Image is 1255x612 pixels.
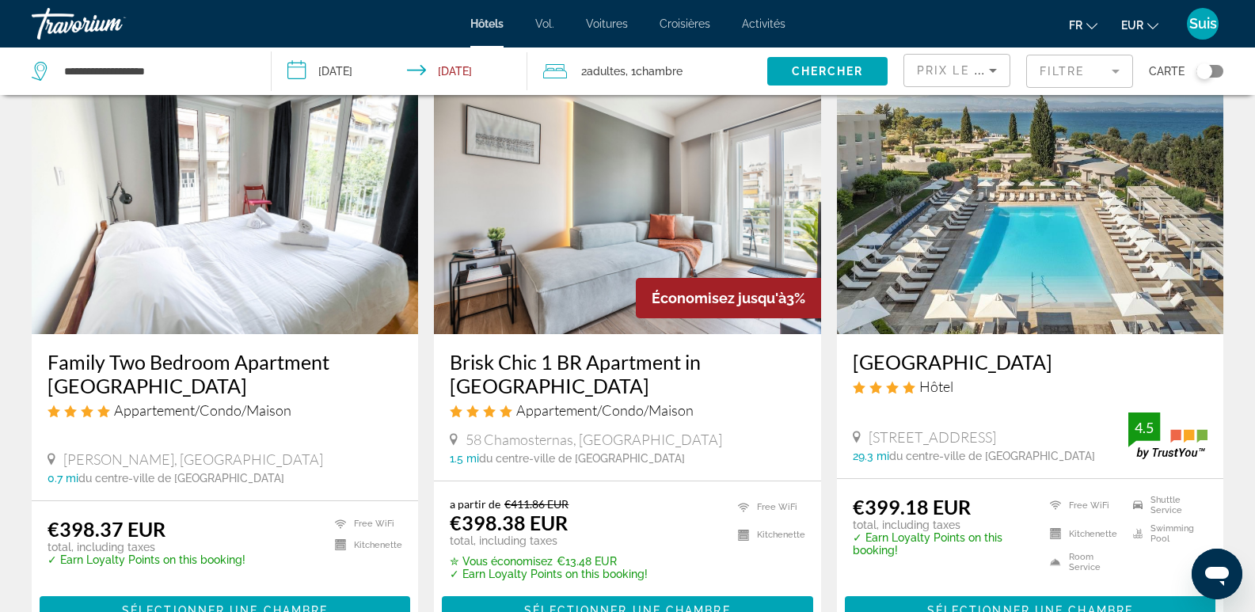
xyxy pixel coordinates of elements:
[48,401,402,419] div: 4 star Apartment
[1125,495,1207,515] li: Shuttle Service
[114,401,291,419] span: Appartement/Condo/Maison
[450,568,648,580] p: ✓ Earn Loyalty Points on this booking!
[1069,13,1097,36] button: Changer de langue
[652,290,786,306] span: Économisez jusqu'à
[660,17,710,30] a: Croisières
[1128,418,1160,437] div: 4.5
[450,511,568,534] ins: €398.38 EUR
[48,350,402,397] a: Family Two Bedroom Apartment [GEOGRAPHIC_DATA]
[1128,412,1207,459] img: trustyou-badge.svg
[327,517,402,530] li: Free WiFi
[466,431,722,448] span: 58 Chamosternas, [GEOGRAPHIC_DATA]
[853,519,1031,531] p: total, including taxes
[1069,19,1082,32] font: fr
[527,48,767,95] button: Travelers: 2 adults, 0 children
[32,81,418,334] img: Hotel image
[792,65,864,78] span: Chercher
[1189,15,1217,32] font: Suis
[470,17,504,30] a: Hôtels
[730,497,805,517] li: Free WiFi
[853,450,889,462] span: 29.3 mi
[586,17,628,30] a: Voitures
[917,64,1041,77] span: Prix ​​le plus bas
[78,472,284,485] span: du centre-ville de [GEOGRAPHIC_DATA]
[1026,54,1133,89] button: Filter
[837,81,1223,334] img: Hotel image
[1121,19,1143,32] font: EUR
[450,555,648,568] p: €13.48 EUR
[1042,495,1124,515] li: Free WiFi
[1125,523,1207,544] li: Swimming Pool
[1042,523,1124,544] li: Kitchenette
[450,555,553,568] span: ✮ Vous économisez
[450,497,500,511] span: a partir de
[919,378,953,395] span: Hôtel
[504,497,569,511] del: €411.86 EUR
[48,472,78,485] span: 0.7 mi
[587,65,626,78] span: Adultes
[1185,64,1223,78] button: Toggle map
[1121,13,1158,36] button: Changer de devise
[853,378,1207,395] div: 4 star Hotel
[535,17,554,30] a: Vol.
[32,3,190,44] a: Travorium
[742,17,785,30] a: Activités
[48,553,245,566] p: ✓ Earn Loyalty Points on this booking!
[48,541,245,553] p: total, including taxes
[853,495,971,519] ins: €399.18 EUR
[327,538,402,552] li: Kitchenette
[1182,7,1223,40] button: Menu utilisateur
[272,48,527,95] button: Check-in date: Nov 15, 2025 Check-out date: Nov 22, 2025
[626,60,683,82] span: , 1
[730,525,805,545] li: Kitchenette
[917,61,997,80] mat-select: Sort by
[1149,60,1185,82] span: Carte
[48,517,165,541] ins: €398.37 EUR
[767,57,888,86] button: Chercher
[889,450,1095,462] span: du centre-ville de [GEOGRAPHIC_DATA]
[869,428,996,446] span: [STREET_ADDRESS]
[434,81,820,334] img: Hotel image
[1192,549,1242,599] iframe: Bouton de lancement de la fenêtre de messagerie
[636,278,821,318] div: 3%
[516,401,694,419] span: Appartement/Condo/Maison
[581,60,626,82] span: 2
[450,350,804,397] a: Brisk Chic 1 BR Apartment in [GEOGRAPHIC_DATA]
[853,531,1031,557] p: ✓ Earn Loyalty Points on this booking!
[636,65,683,78] span: Chambre
[450,401,804,419] div: 4 star Apartment
[63,450,323,468] span: [PERSON_NAME], [GEOGRAPHIC_DATA]
[450,452,479,465] span: 1.5 mi
[1042,552,1124,572] li: Room Service
[479,452,685,465] span: du centre-ville de [GEOGRAPHIC_DATA]
[450,534,648,547] p: total, including taxes
[853,350,1207,374] a: [GEOGRAPHIC_DATA]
